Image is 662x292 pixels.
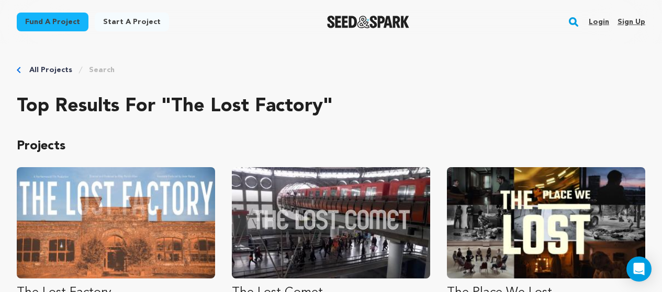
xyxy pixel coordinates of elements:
[327,16,409,28] a: Seed&Spark Homepage
[17,138,645,155] p: Projects
[29,65,72,75] a: All Projects
[17,65,645,75] div: Breadcrumb
[17,13,88,31] a: Fund a project
[17,96,645,117] h2: Top results for "The Lost Factory"
[589,14,609,30] a: Login
[89,65,115,75] a: Search
[95,13,169,31] a: Start a project
[327,16,409,28] img: Seed&Spark Logo Dark Mode
[618,14,645,30] a: Sign up
[626,256,652,282] div: Open Intercom Messenger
